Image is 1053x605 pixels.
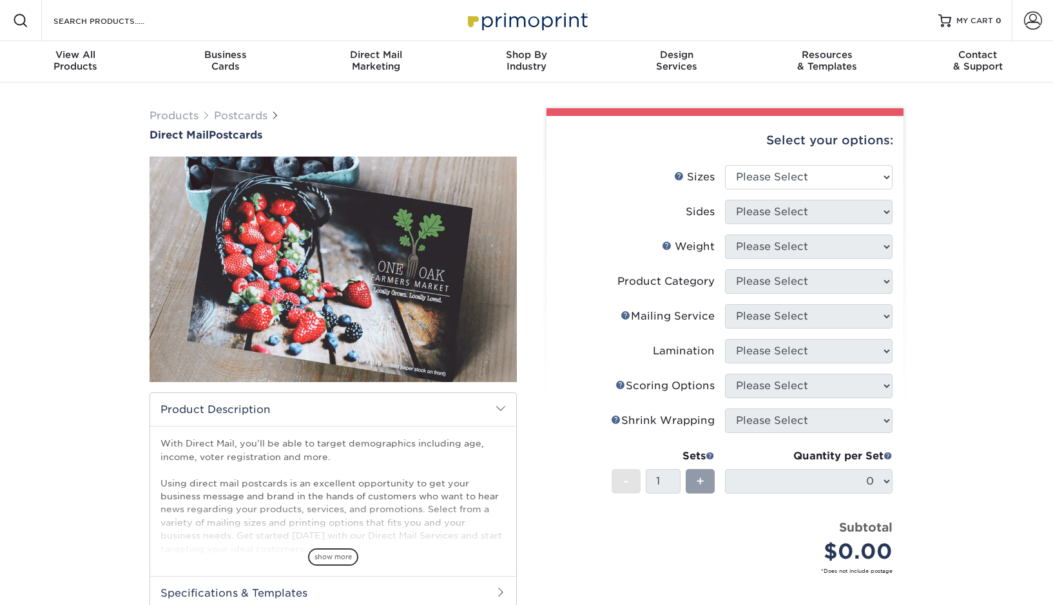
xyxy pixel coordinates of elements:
[617,274,715,289] div: Product Category
[839,520,893,534] strong: Subtotal
[615,378,715,394] div: Scoring Options
[462,6,591,34] img: Primoprint
[696,472,704,491] span: +
[674,169,715,185] div: Sizes
[612,448,715,464] div: Sets
[214,110,267,122] a: Postcards
[686,204,715,220] div: Sides
[623,472,629,491] span: -
[752,41,902,82] a: Resources& Templates
[903,49,1053,72] div: & Support
[150,41,300,82] a: BusinessCards
[150,142,517,396] img: Direct Mail 01
[150,129,517,141] a: Direct MailPostcards
[621,309,715,324] div: Mailing Service
[567,567,893,575] small: *Does not include postage
[150,129,209,141] span: Direct Mail
[996,16,1001,25] span: 0
[653,343,715,359] div: Lamination
[903,41,1053,82] a: Contact& Support
[557,116,893,165] div: Select your options:
[301,49,451,61] span: Direct Mail
[160,437,506,555] p: With Direct Mail, you’ll be able to target demographics including age, income, voter registration...
[662,239,715,254] div: Weight
[150,110,198,122] a: Products
[150,129,517,141] h1: Postcards
[150,49,300,61] span: Business
[308,548,358,566] span: show more
[301,41,451,82] a: Direct MailMarketing
[451,49,601,72] div: Industry
[52,13,178,28] input: SEARCH PRODUCTS.....
[752,49,902,72] div: & Templates
[611,413,715,428] div: Shrink Wrapping
[451,41,601,82] a: Shop ByIndustry
[602,49,752,61] span: Design
[301,49,451,72] div: Marketing
[752,49,902,61] span: Resources
[150,393,516,426] h2: Product Description
[602,49,752,72] div: Services
[735,536,893,567] div: $0.00
[150,49,300,72] div: Cards
[451,49,601,61] span: Shop By
[725,448,893,464] div: Quantity per Set
[956,15,993,26] span: MY CART
[602,41,752,82] a: DesignServices
[903,49,1053,61] span: Contact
